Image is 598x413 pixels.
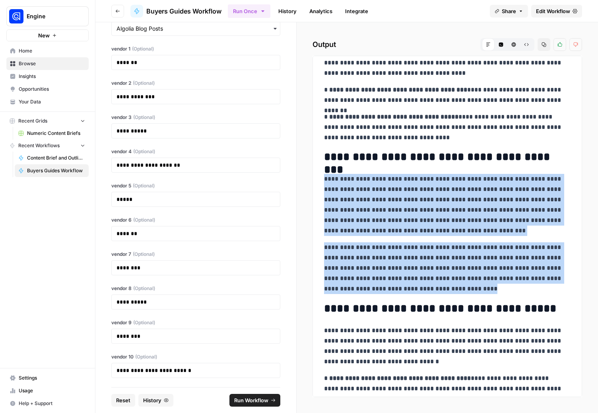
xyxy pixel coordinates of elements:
button: Reset [111,394,135,407]
a: Buyers Guides Workflow [130,5,221,18]
span: Engine [27,12,75,20]
button: Recent Workflows [6,140,89,152]
a: Your Data [6,95,89,108]
h2: Output [313,38,582,51]
label: vendor 3 [111,114,280,121]
a: Home [6,45,89,57]
span: (Optional) [133,319,155,326]
span: History [143,396,161,404]
button: Share [490,5,528,18]
button: New [6,29,89,41]
span: Settings [19,374,85,382]
span: (Optional) [133,148,155,155]
span: Share [502,7,516,15]
span: Reset [116,396,130,404]
span: (Optional) [133,114,155,121]
input: Algolia Blog Posts [116,25,275,33]
span: Opportunities [19,86,85,93]
a: Buyers Guides Workflow [15,164,89,177]
span: (Optional) [133,285,155,292]
span: (Optional) [132,45,154,53]
label: vendor 9 [111,319,280,326]
button: Run Workflow [229,394,280,407]
span: Browse [19,60,85,67]
span: Help + Support [19,400,85,407]
label: vendor 2 [111,80,280,87]
a: Analytics [305,5,337,18]
span: Your Data [19,98,85,105]
label: vendor 10 [111,353,280,360]
span: (Optional) [133,251,155,258]
span: Recent Grids [18,117,47,125]
span: (Optional) [133,182,155,189]
a: Content Brief and Outline v3 [15,152,89,164]
a: Insights [6,70,89,83]
button: Recent Grids [6,115,89,127]
span: Content Brief and Outline v3 [27,154,85,162]
button: Workspace: Engine [6,6,89,26]
span: Buyers Guides Workflow [146,6,221,16]
span: Numeric Content Briefs [27,130,85,137]
a: Numeric Content Briefs [15,127,89,140]
span: Usage [19,387,85,394]
a: Usage [6,384,89,397]
a: Settings [6,372,89,384]
span: Home [19,47,85,55]
a: Opportunities [6,83,89,95]
span: New [38,31,50,39]
button: History [138,394,173,407]
span: Buyers Guides Workflow [27,167,85,174]
span: (Optional) [133,80,155,87]
a: Browse [6,57,89,70]
label: vendor 1 [111,45,280,53]
label: vendor 6 [111,216,280,224]
button: Run Once [228,4,270,18]
label: vendor 8 [111,285,280,292]
span: Edit Workflow [536,7,570,15]
span: Insights [19,73,85,80]
label: vendor 7 [111,251,280,258]
a: Edit Workflow [531,5,582,18]
span: (Optional) [133,216,155,224]
span: (Optional) [135,353,157,360]
label: vendor 4 [111,148,280,155]
label: vendor 5 [111,182,280,189]
a: History [274,5,301,18]
span: Run Workflow [234,396,268,404]
button: Help + Support [6,397,89,410]
a: Integrate [340,5,373,18]
span: Recent Workflows [18,142,60,149]
img: Engine Logo [9,9,23,23]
